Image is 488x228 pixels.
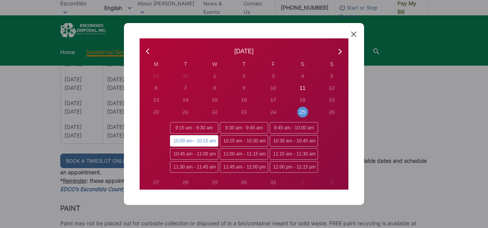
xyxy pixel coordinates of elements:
[153,178,159,187] div: 27
[171,60,200,68] div: T
[270,96,276,104] div: 17
[241,96,247,104] div: 16
[241,108,247,116] div: 23
[270,135,318,147] span: 10:30 am - 10:45 am
[270,161,318,173] span: 12:00 pm - 12:15 pm
[317,60,346,68] div: S
[183,96,189,104] div: 14
[170,122,218,134] span: 9:15 am - 9:30 am
[153,72,159,80] div: 29
[242,84,246,92] div: 9
[330,72,333,80] div: 5
[142,60,171,68] div: M
[300,84,306,92] div: 11
[330,178,333,187] div: 2
[300,108,306,116] div: 25
[241,178,247,187] div: 30
[270,122,318,134] span: 9:45 am - 10:00 am
[270,148,318,160] span: 11:15 am - 11:30 am
[170,161,218,173] span: 11:30 am - 11:45 am
[301,178,304,187] div: 1
[183,72,189,80] div: 30
[153,108,159,116] div: 20
[259,60,288,68] div: F
[213,84,216,92] div: 8
[288,60,317,68] div: S
[200,60,229,68] div: W
[270,108,276,116] div: 24
[220,135,268,147] span: 10:15 am - 10:30 am
[301,72,304,80] div: 4
[242,72,246,80] div: 2
[212,178,218,187] div: 29
[170,135,218,147] span: 10:00 am - 10:15 am
[234,47,254,56] div: [DATE]
[270,84,276,92] div: 10
[220,161,268,173] span: 11:45 am - 12:00 pm
[300,96,306,104] div: 18
[272,72,275,80] div: 3
[220,122,268,134] span: 9:30 am - 9:45 am
[183,178,189,187] div: 28
[270,178,276,187] div: 31
[329,84,335,92] div: 12
[183,108,189,116] div: 21
[212,108,218,116] div: 22
[170,148,218,160] span: 10:45 am - 11:00 am
[229,60,259,68] div: T
[329,96,335,104] div: 19
[220,148,268,160] span: 11:00 am - 11:15 am
[153,96,159,104] div: 13
[212,96,218,104] div: 15
[155,84,158,92] div: 6
[329,108,335,116] div: 26
[184,84,187,92] div: 7
[213,72,216,80] div: 1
